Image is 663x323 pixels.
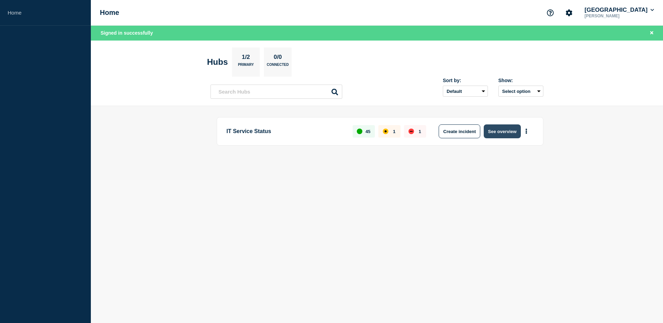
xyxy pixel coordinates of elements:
[419,129,421,134] p: 1
[226,124,345,138] p: IT Service Status
[101,30,153,36] span: Signed in successfully
[583,14,655,18] p: [PERSON_NAME]
[365,129,370,134] p: 45
[562,6,576,20] button: Account settings
[443,86,488,97] select: Sort by
[583,7,655,14] button: [GEOGRAPHIC_DATA]
[210,85,342,99] input: Search Hubs
[543,6,558,20] button: Support
[271,54,285,63] p: 0/0
[239,54,253,63] p: 1/2
[100,9,119,17] h1: Home
[498,86,543,97] button: Select option
[498,78,543,83] div: Show:
[393,129,395,134] p: 1
[383,129,388,134] div: affected
[357,129,362,134] div: up
[207,57,228,67] h2: Hubs
[267,63,289,70] p: Connected
[439,124,480,138] button: Create incident
[647,29,656,37] button: Close banner
[522,125,531,138] button: More actions
[484,124,520,138] button: See overview
[238,63,254,70] p: Primary
[443,78,488,83] div: Sort by:
[408,129,414,134] div: down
